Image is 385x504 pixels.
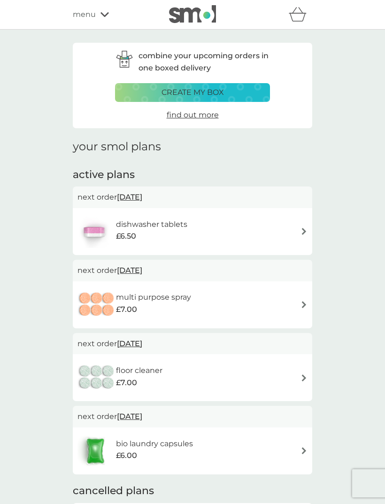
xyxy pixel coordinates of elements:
span: £7.00 [116,377,137,389]
a: find out more [167,109,219,121]
span: £6.00 [116,450,137,462]
p: next order [77,191,308,203]
p: combine your upcoming orders in one boxed delivery [139,50,270,74]
h6: bio laundry capsules [116,438,193,450]
div: basket [289,5,312,24]
span: £6.50 [116,230,136,242]
img: multi purpose spray [77,288,116,321]
h1: your smol plans [73,140,312,154]
h6: dishwasher tablets [116,218,187,231]
p: next order [77,338,308,350]
h2: active plans [73,168,312,182]
h6: floor cleaner [116,364,162,377]
span: £7.00 [116,303,137,316]
span: find out more [167,110,219,119]
img: arrow right [300,228,308,235]
img: arrow right [300,301,308,308]
h6: multi purpose spray [116,291,191,303]
img: arrow right [300,374,308,381]
img: bio laundry capsules [77,434,113,467]
h2: cancelled plans [73,484,312,498]
span: [DATE] [117,334,142,353]
span: menu [73,8,96,21]
img: smol [169,5,216,23]
img: arrow right [300,447,308,454]
p: create my box [162,86,224,99]
span: [DATE] [117,261,142,279]
span: [DATE] [117,188,142,206]
p: next order [77,411,308,423]
p: next order [77,264,308,277]
img: floor cleaner [77,361,116,394]
img: dishwasher tablets [77,215,110,248]
button: create my box [115,83,270,102]
span: [DATE] [117,407,142,426]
